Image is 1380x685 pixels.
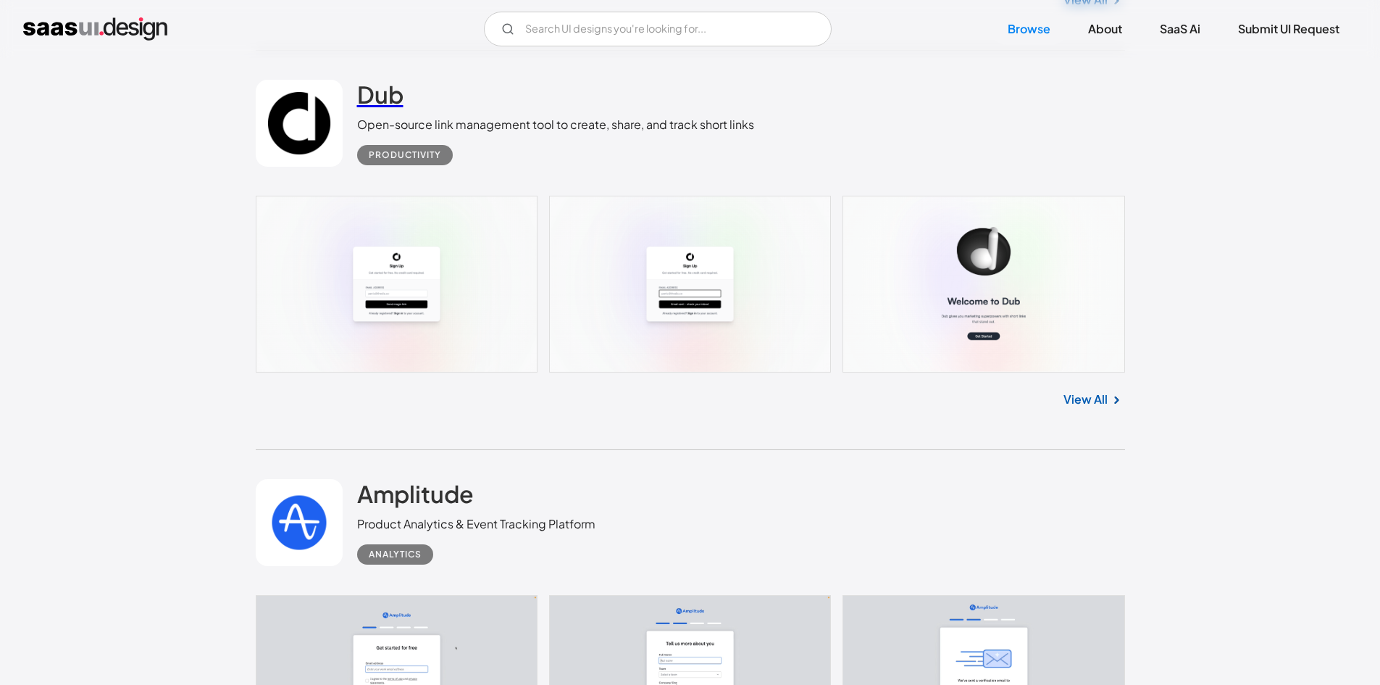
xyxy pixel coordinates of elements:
[1063,391,1108,408] a: View All
[357,479,474,515] a: Amplitude
[990,13,1068,45] a: Browse
[23,17,167,41] a: home
[484,12,832,46] input: Search UI designs you're looking for...
[357,116,754,133] div: Open-source link management tool to create, share, and track short links
[1071,13,1139,45] a: About
[1142,13,1218,45] a: SaaS Ai
[1221,13,1357,45] a: Submit UI Request
[484,12,832,46] form: Email Form
[357,479,474,508] h2: Amplitude
[357,80,403,116] a: Dub
[357,515,595,533] div: Product Analytics & Event Tracking Platform
[369,546,422,563] div: Analytics
[369,146,441,164] div: Productivity
[357,80,403,109] h2: Dub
